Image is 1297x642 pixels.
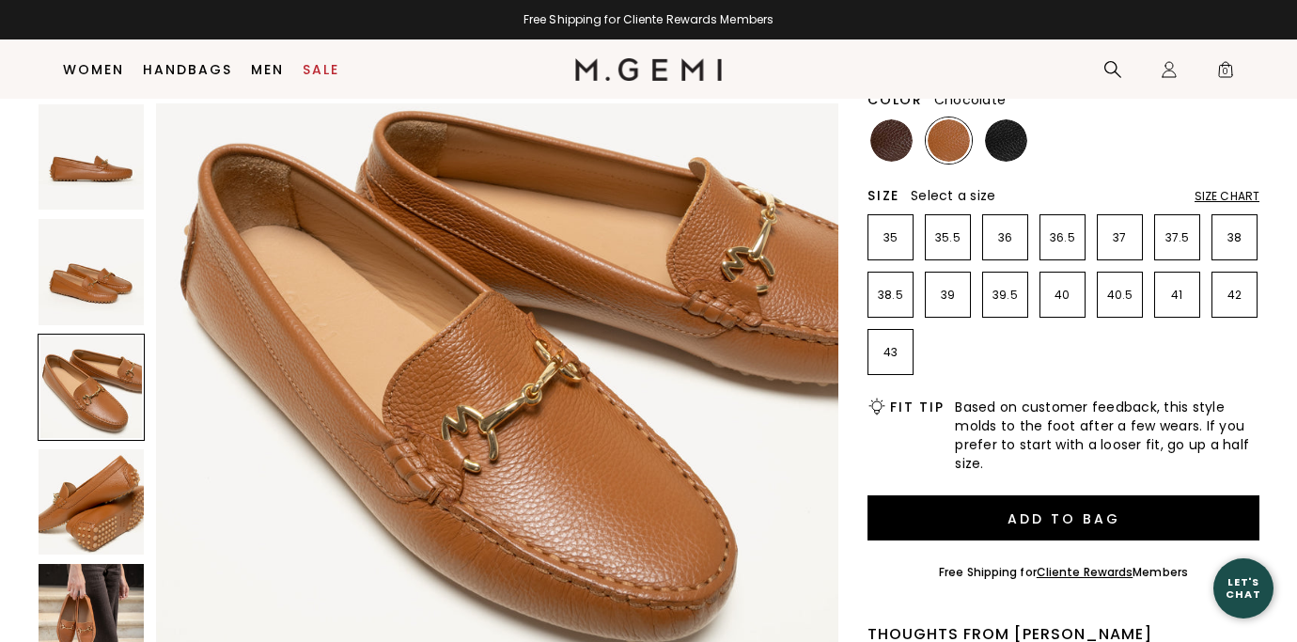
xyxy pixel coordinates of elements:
[39,104,144,210] img: The Pastoso Signature
[303,62,339,77] a: Sale
[983,230,1027,245] p: 36
[983,288,1027,303] p: 39.5
[251,62,284,77] a: Men
[1212,230,1257,245] p: 38
[1040,230,1085,245] p: 36.5
[39,219,144,324] img: The Pastoso Signature
[939,565,1188,580] div: Free Shipping for Members
[955,398,1259,473] span: Based on customer feedback, this style molds to the foot after a few wears. If you prefer to star...
[1098,288,1142,303] p: 40.5
[143,62,232,77] a: Handbags
[1155,288,1199,303] p: 41
[890,399,944,415] h2: Fit Tip
[1040,288,1085,303] p: 40
[1098,230,1142,245] p: 37
[928,119,970,162] img: Tan
[985,119,1027,162] img: Black
[926,288,970,303] p: 39
[39,449,144,555] img: The Pastoso Signature
[1216,64,1235,83] span: 0
[911,186,995,205] span: Select a size
[867,495,1259,540] button: Add to Bag
[1037,564,1133,580] a: Cliente Rewards
[1155,230,1199,245] p: 37.5
[575,58,723,81] img: M.Gemi
[868,230,913,245] p: 35
[1212,288,1257,303] p: 42
[868,288,913,303] p: 38.5
[868,345,913,360] p: 43
[1213,576,1274,600] div: Let's Chat
[934,90,1006,109] span: Chocolate
[867,92,923,107] h2: Color
[1195,189,1259,204] div: Size Chart
[870,119,913,162] img: Chocolate
[867,188,899,203] h2: Size
[63,62,124,77] a: Women
[926,230,970,245] p: 35.5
